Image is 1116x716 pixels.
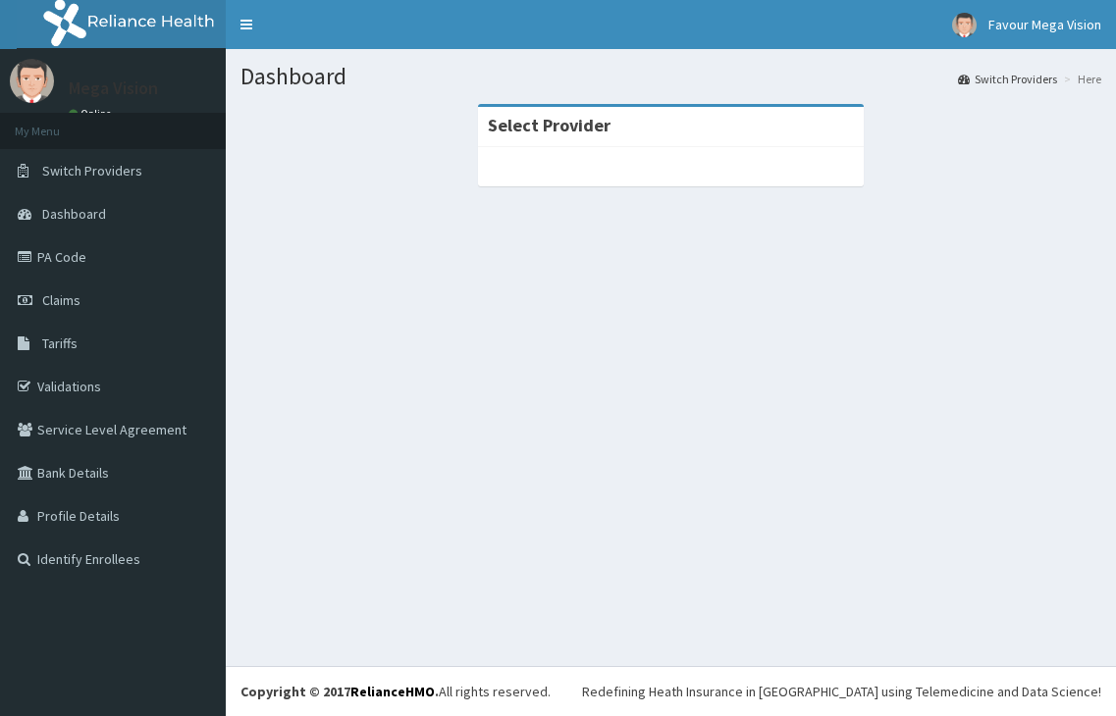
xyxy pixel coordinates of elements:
[988,16,1101,33] span: Favour Mega Vision
[69,79,158,97] p: Mega Vision
[958,71,1057,87] a: Switch Providers
[240,64,1101,89] h1: Dashboard
[240,683,439,700] strong: Copyright © 2017 .
[1059,71,1101,87] li: Here
[42,334,78,352] span: Tariffs
[488,114,611,136] strong: Select Provider
[42,162,142,179] span: Switch Providers
[350,683,435,700] a: RelianceHMO
[952,13,977,37] img: User Image
[226,666,1116,716] footer: All rights reserved.
[42,205,106,223] span: Dashboard
[582,682,1101,701] div: Redefining Heath Insurance in [GEOGRAPHIC_DATA] using Telemedicine and Data Science!
[10,59,54,103] img: User Image
[42,291,80,309] span: Claims
[69,107,116,121] a: Online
